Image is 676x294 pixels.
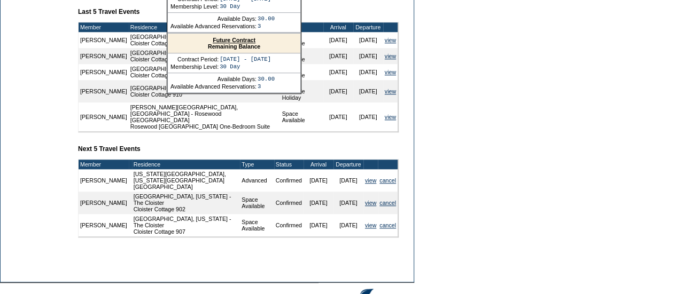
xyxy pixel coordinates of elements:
[79,64,129,80] td: [PERSON_NAME]
[304,214,333,236] td: [DATE]
[333,214,363,236] td: [DATE]
[79,169,129,192] td: [PERSON_NAME]
[353,32,383,48] td: [DATE]
[385,53,396,59] a: view
[281,64,323,80] td: Space Available
[220,3,271,10] td: 30 Day
[353,48,383,64] td: [DATE]
[333,169,363,192] td: [DATE]
[258,76,275,82] td: 30.00
[353,102,383,131] td: [DATE]
[240,214,274,236] td: Space Available
[170,3,219,10] td: Membership Level:
[132,169,240,192] td: [US_STATE][GEOGRAPHIC_DATA], [US_STATE][GEOGRAPHIC_DATA] [GEOGRAPHIC_DATA]
[258,83,275,90] td: 3
[274,169,304,192] td: Confirmed
[379,177,396,184] a: cancel
[323,22,353,32] td: Arrival
[379,222,396,228] a: cancel
[132,192,240,214] td: [GEOGRAPHIC_DATA], [US_STATE] - The Cloister Cloister Cottage 902
[170,76,257,82] td: Available Days:
[129,22,281,32] td: Residence
[78,145,141,153] b: Next 5 Travel Events
[170,63,219,70] td: Membership Level:
[79,102,129,131] td: [PERSON_NAME]
[274,160,304,169] td: Status
[304,192,333,214] td: [DATE]
[220,63,271,70] td: 30 Day
[240,160,274,169] td: Type
[353,80,383,102] td: [DATE]
[365,222,376,228] a: view
[323,102,353,131] td: [DATE]
[79,80,129,102] td: [PERSON_NAME]
[213,37,255,43] a: Future Contract
[78,8,139,15] b: Last 5 Travel Events
[333,160,363,169] td: Departure
[385,37,396,43] a: view
[281,80,323,102] td: Space Available Holiday
[129,102,281,131] td: [PERSON_NAME][GEOGRAPHIC_DATA], [GEOGRAPHIC_DATA] - Rosewood [GEOGRAPHIC_DATA] Rosewood [GEOGRAPH...
[170,23,257,29] td: Available Advanced Reservations:
[304,169,333,192] td: [DATE]
[365,200,376,206] a: view
[129,64,281,80] td: [GEOGRAPHIC_DATA], [US_STATE] - The Cloister Cloister Cottage 908
[323,48,353,64] td: [DATE]
[274,214,304,236] td: Confirmed
[129,48,281,64] td: [GEOGRAPHIC_DATA], [US_STATE] - The Cloister Cloister Cottage 901
[385,114,396,120] a: view
[170,15,257,22] td: Available Days:
[323,64,353,80] td: [DATE]
[129,32,281,48] td: [GEOGRAPHIC_DATA], [US_STATE] - The Cloister Cloister Cottage 912
[353,64,383,80] td: [DATE]
[385,88,396,94] a: view
[132,160,240,169] td: Residence
[79,48,129,64] td: [PERSON_NAME]
[170,56,219,62] td: Contract Period:
[281,22,323,32] td: Type
[281,48,323,64] td: Space Available
[129,80,281,102] td: [GEOGRAPHIC_DATA], [US_STATE] - The Cloister Cloister Cottage 910
[220,56,271,62] td: [DATE] - [DATE]
[379,200,396,206] a: cancel
[79,160,129,169] td: Member
[79,214,129,236] td: [PERSON_NAME]
[79,32,129,48] td: [PERSON_NAME]
[365,177,376,184] a: view
[258,23,275,29] td: 3
[385,69,396,75] a: view
[240,169,274,192] td: Advanced
[79,22,129,32] td: Member
[323,80,353,102] td: [DATE]
[170,83,257,90] td: Available Advanced Reservations:
[79,192,129,214] td: [PERSON_NAME]
[353,22,383,32] td: Departure
[323,32,353,48] td: [DATE]
[281,102,323,131] td: Space Available
[168,34,300,53] div: Remaining Balance
[258,15,275,22] td: 30.00
[240,192,274,214] td: Space Available
[281,32,323,48] td: Space Available
[304,160,333,169] td: Arrival
[333,192,363,214] td: [DATE]
[274,192,304,214] td: Confirmed
[132,214,240,236] td: [GEOGRAPHIC_DATA], [US_STATE] - The Cloister Cloister Cottage 907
